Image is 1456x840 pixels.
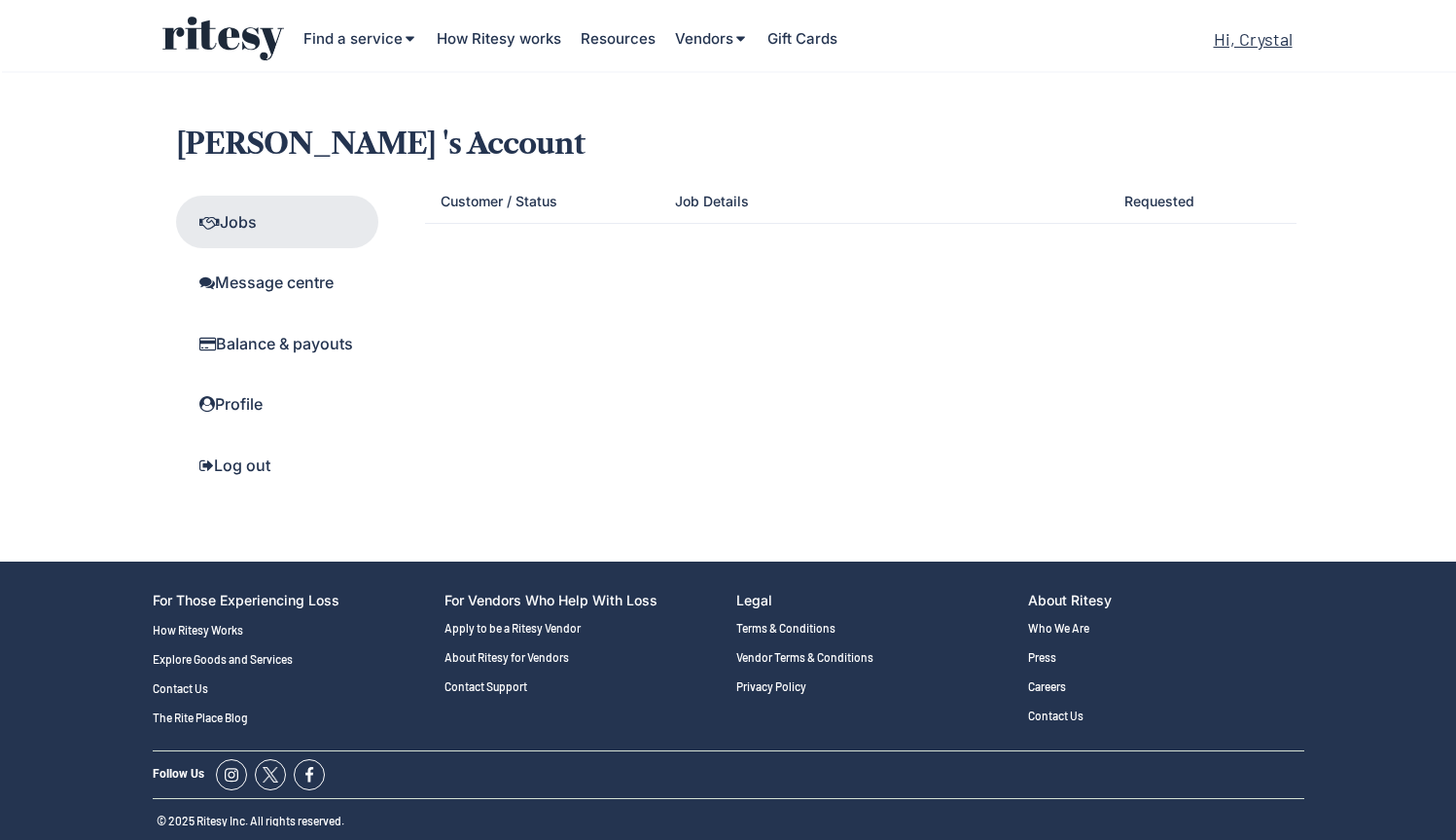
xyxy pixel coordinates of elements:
[736,591,1012,610] div: Legal
[1028,680,1304,694] a: Careers
[199,211,363,233] div: Jobs
[1028,591,1304,610] div: About Ritesy
[736,651,1012,665] a: Vendor Terms & Conditions
[157,815,344,826] a: © 2025 Ritesy Inc. All rights reserved.
[1028,651,1304,665] a: Press
[675,28,733,49] div: Vendors
[162,17,284,60] img: ritesy-logo-colour%403x%20%281%29.svg
[199,455,363,476] div: Log out
[153,682,429,696] a: Contact Us
[1214,25,1293,53] div: Hi, Crystal
[199,272,363,293] div: Message centre
[176,124,585,164] h5: [PERSON_NAME] 's Account
[153,712,429,725] a: The Rite Place Blog
[444,680,721,694] a: Contact Support
[736,622,1012,636] a: Terms & Conditions
[444,591,721,610] div: For Vendors Who Help With Loss
[1028,710,1304,723] a: Contact Us
[767,28,837,49] div: Gift Cards
[437,28,561,49] div: How Ritesy works
[675,192,1093,211] div: Job Details
[199,393,363,415] div: Profile
[153,653,429,667] a: Explore Goods and Services
[736,680,1012,694] a: Privacy Policy
[581,28,656,49] div: Resources
[444,651,721,665] a: About Ritesy for Vendors
[1124,192,1219,211] div: Requested
[199,333,363,354] div: Balance & payouts
[444,622,721,636] a: Apply to be a Ritesy Vendor
[153,766,204,783] div: Follow Us
[153,624,429,638] a: How Ritesy Works
[263,767,278,783] img: Follow us on X (Formerly Twitter)
[303,28,403,49] div: Find a service
[441,192,644,211] div: Customer / Status
[1028,622,1304,636] a: Who We Are
[153,591,429,612] div: For Those Experiencing Loss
